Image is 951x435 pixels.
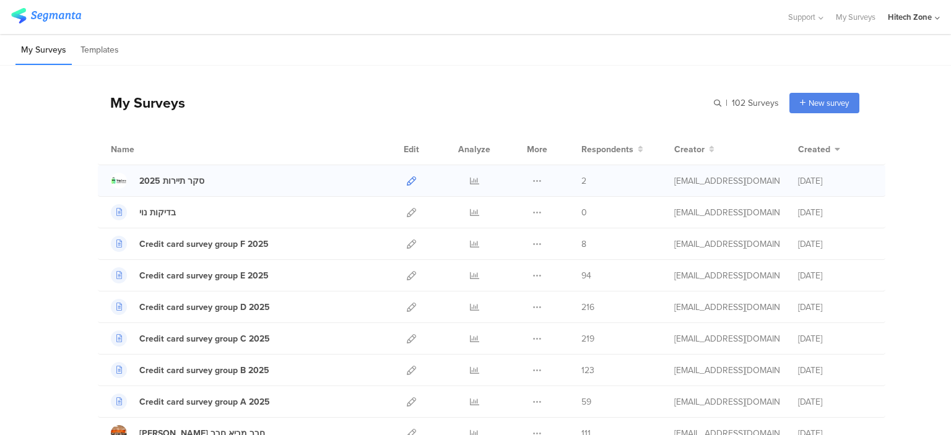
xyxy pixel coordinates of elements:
a: Credit card survey group D 2025 [111,299,270,315]
button: Created [798,143,840,156]
button: Respondents [581,143,643,156]
span: Created [798,143,830,156]
span: 216 [581,301,594,314]
div: Edit [398,134,425,165]
div: [DATE] [798,269,872,282]
div: [DATE] [798,395,872,408]
span: | [724,97,729,110]
span: 219 [581,332,594,345]
span: New survey [809,97,849,109]
a: בדיקות נוי [111,204,176,220]
div: miri.gz@htzone.co.il [674,174,779,187]
div: Credit card survey group A 2025 [139,395,270,408]
span: 123 [581,364,594,377]
div: [DATE] [798,364,872,377]
a: Credit card survey group E 2025 [111,267,269,283]
div: miri.gz@htzone.co.il [674,332,779,345]
div: Credit card survey group D 2025 [139,301,270,314]
div: Credit card survey group E 2025 [139,269,269,282]
div: בדיקות נוי [139,206,176,219]
div: [DATE] [798,301,872,314]
div: Credit card survey group B 2025 [139,364,269,377]
div: Credit card survey group C 2025 [139,332,270,345]
div: Credit card survey group F 2025 [139,238,269,251]
div: סקר תיירות 2025 [139,174,204,187]
div: [DATE] [798,174,872,187]
div: miri.gz@htzone.co.il [674,395,779,408]
li: Templates [75,36,124,65]
div: More [524,134,550,165]
div: miri.gz@htzone.co.il [674,301,779,314]
div: miri.gz@htzone.co.il [674,206,779,219]
div: miri.gz@htzone.co.il [674,269,779,282]
a: Credit card survey group C 2025 [111,330,270,347]
div: [DATE] [798,238,872,251]
div: [DATE] [798,206,872,219]
a: סקר תיירות 2025 [111,173,204,189]
div: Name [111,143,185,156]
span: 94 [581,269,591,282]
a: Credit card survey group B 2025 [111,362,269,378]
span: 102 Surveys [732,97,779,110]
span: 59 [581,395,591,408]
div: [DATE] [798,332,872,345]
span: 2 [581,174,586,187]
img: segmanta logo [11,8,81,24]
span: 8 [581,238,586,251]
div: miri.gz@htzone.co.il [674,238,779,251]
div: My Surveys [98,92,185,113]
div: miri.gz@htzone.co.il [674,364,779,377]
a: Credit card survey group F 2025 [111,236,269,252]
button: Creator [674,143,714,156]
span: Support [788,11,815,23]
a: Credit card survey group A 2025 [111,394,270,410]
li: My Surveys [15,36,72,65]
span: Respondents [581,143,633,156]
div: Hitech Zone [888,11,932,23]
span: Creator [674,143,705,156]
div: Analyze [456,134,493,165]
span: 0 [581,206,587,219]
